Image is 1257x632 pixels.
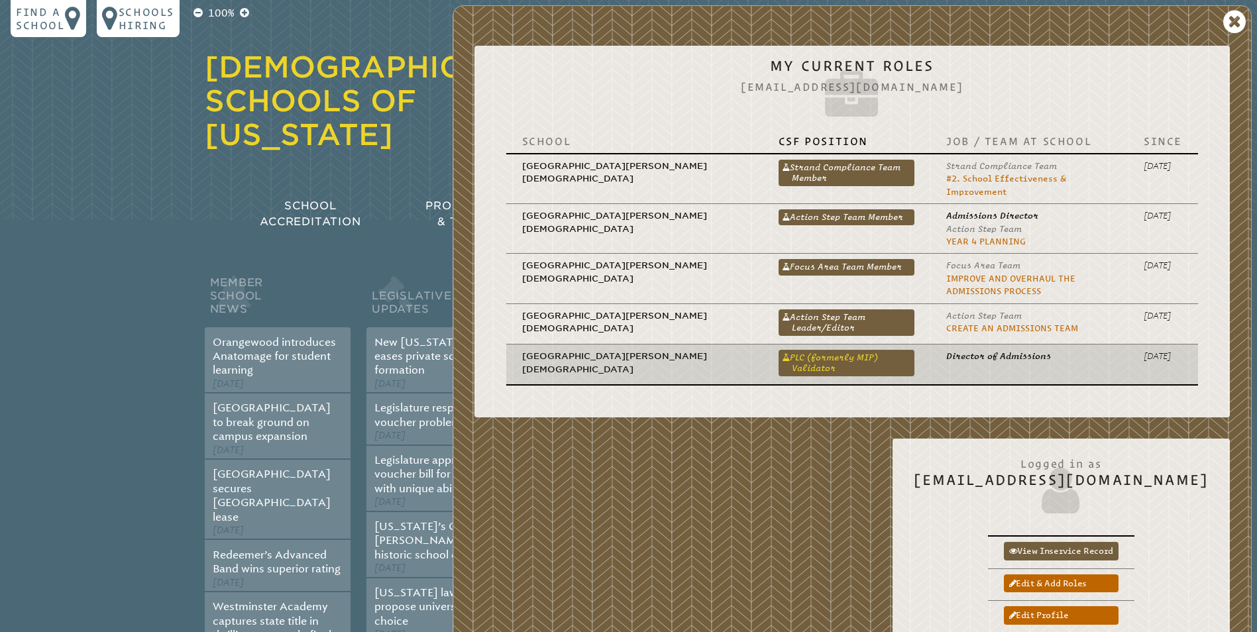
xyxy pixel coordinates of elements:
[213,401,331,443] a: [GEOGRAPHIC_DATA] to break ground on campus expansion
[213,378,244,390] span: [DATE]
[522,134,747,148] p: School
[1004,606,1119,624] a: Edit profile
[946,174,1066,196] a: #2. School Effectiveness & Improvement
[425,199,619,228] span: Professional Development & Teacher Certification
[213,336,336,377] a: Orangewood introduces Anatomage for student learning
[16,5,65,32] p: Find a school
[946,209,1112,222] p: Admissions Director
[946,237,1026,246] a: Year 4 planning
[946,274,1075,296] a: Improve and Overhaul the Admissions Process
[1004,542,1119,560] a: View inservice record
[213,525,244,536] span: [DATE]
[374,401,492,428] a: Legislature responds to voucher problems
[374,454,498,495] a: Legislature approves voucher bill for students with unique abilities
[1004,574,1119,592] a: Edit & add roles
[779,309,914,336] a: Action Step Team Leader/Editor
[1144,309,1182,322] p: [DATE]
[374,496,406,507] span: [DATE]
[213,577,244,588] span: [DATE]
[779,134,914,148] p: CSF Position
[779,350,914,376] a: PLC (formerly MIP) Validator
[779,259,914,275] a: Focus Area Team Member
[374,520,502,561] a: [US_STATE]’s Governor [PERSON_NAME] signs historic school choice bill
[205,50,580,152] a: [DEMOGRAPHIC_DATA] Schools of [US_STATE]
[119,5,174,32] p: Schools Hiring
[522,160,747,185] p: [GEOGRAPHIC_DATA][PERSON_NAME][DEMOGRAPHIC_DATA]
[213,549,341,575] a: Redeemer’s Advanced Band wins superior rating
[366,273,512,327] h2: Legislative Updates
[522,350,747,376] p: [GEOGRAPHIC_DATA][PERSON_NAME][DEMOGRAPHIC_DATA]
[496,58,1209,124] h2: My Current Roles
[914,450,1209,517] h2: [EMAIL_ADDRESS][DOMAIN_NAME]
[1144,259,1182,272] p: [DATE]
[522,209,747,235] p: [GEOGRAPHIC_DATA][PERSON_NAME][DEMOGRAPHIC_DATA]
[213,468,331,523] a: [GEOGRAPHIC_DATA] secures [GEOGRAPHIC_DATA] lease
[205,273,351,327] h2: Member School News
[1144,209,1182,222] p: [DATE]
[946,323,1078,333] a: Create an Admissions Team
[374,586,501,627] a: [US_STATE] lawmakers propose universal school choice
[374,430,406,441] span: [DATE]
[946,224,1022,234] span: Action Step Team
[213,445,244,456] span: [DATE]
[522,309,747,335] p: [GEOGRAPHIC_DATA][PERSON_NAME][DEMOGRAPHIC_DATA]
[946,161,1057,171] span: Strand Compliance Team
[1144,160,1182,172] p: [DATE]
[946,311,1022,321] span: Action Step Team
[374,562,406,574] span: [DATE]
[374,336,484,377] a: New [US_STATE] law eases private school formation
[522,259,747,285] p: [GEOGRAPHIC_DATA][PERSON_NAME][DEMOGRAPHIC_DATA]
[374,378,406,390] span: [DATE]
[946,134,1112,148] p: Job / Team at School
[779,160,914,186] a: Strand Compliance Team Member
[1144,350,1182,362] p: [DATE]
[205,5,237,21] p: 100%
[946,350,1112,362] p: Director of Admissions
[914,450,1209,472] span: Logged in as
[1144,134,1182,148] p: Since
[260,199,360,228] span: School Accreditation
[946,260,1020,270] span: Focus Area Team
[779,209,914,225] a: Action Step Team Member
